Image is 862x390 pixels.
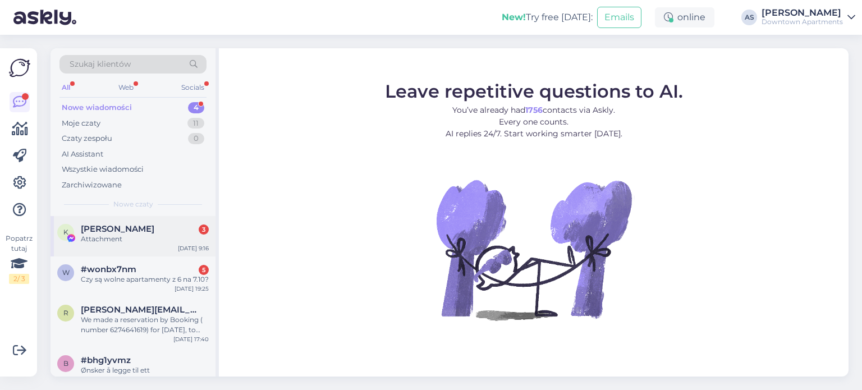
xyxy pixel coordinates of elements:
div: Zarchiwizowane [62,180,122,191]
div: Wszystkie wiadomości [62,164,144,175]
div: 2 / 3 [9,274,29,284]
b: 1756 [525,104,543,114]
div: Socials [179,80,207,95]
div: 5 [199,265,209,275]
div: [DATE] 9:16 [178,244,209,253]
div: Moje czaty [62,118,100,129]
div: Attachment [81,234,209,244]
span: #wonbx7nm [81,264,136,274]
div: Downtown Apartments [762,17,843,26]
span: Leave repetitive questions to AI. [385,80,683,102]
p: You’ve already had contacts via Askly. Every one counts. AI replies 24/7. Start working smarter [... [385,104,683,139]
div: Try free [DATE]: [502,11,593,24]
div: AS [741,10,757,25]
img: Askly Logo [9,57,30,79]
div: Ønsker å legge til ett overnattingsgjester på en bestilling jeg har fra 11.des til 15.des. vil gj... [81,365,209,386]
div: 3 [199,224,209,235]
div: [DATE] 19:25 [175,285,209,293]
div: online [655,7,714,27]
div: Czy są wolne apartamenty z 6 na 7.10? [81,274,209,285]
span: rosana.lluch57@gmail.com [81,305,198,315]
div: [DATE] 17:40 [173,335,209,343]
div: 4 [188,102,204,113]
div: Web [116,80,136,95]
span: r [63,309,68,317]
span: Krzysztof Koiszewski [81,224,154,234]
div: AI Assistant [62,149,103,160]
div: Nowe wiadomości [62,102,132,113]
b: New! [502,12,526,22]
a: [PERSON_NAME]Downtown Apartments [762,8,855,26]
div: Popatrz tutaj [9,233,29,284]
div: [PERSON_NAME] [762,8,843,17]
span: w [62,268,70,277]
div: All [59,80,72,95]
div: Czaty zespołu [62,133,112,144]
span: b [63,359,68,368]
span: #bhg1yvmz [81,355,131,365]
img: No Chat active [433,148,635,350]
div: 11 [187,118,204,129]
div: We made a reservation by Booking ( number 6274641619) for [DATE], to [DATE]. Can we stay two days... [81,315,209,335]
div: 0 [188,133,204,144]
span: Szukaj klientów [70,58,131,70]
button: Emails [597,7,641,28]
span: K [63,228,68,236]
span: Nowe czaty [113,199,153,209]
